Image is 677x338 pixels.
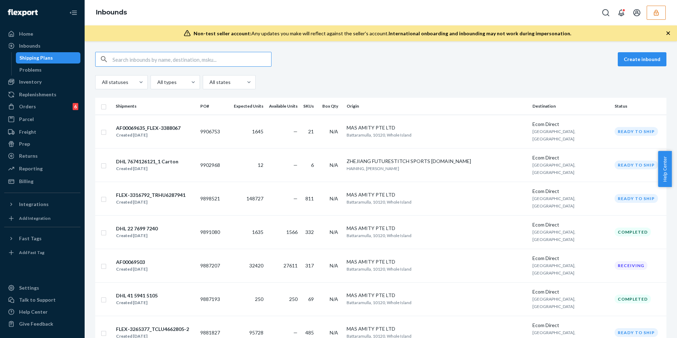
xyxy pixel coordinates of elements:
[116,299,158,306] div: Created [DATE]
[116,192,185,199] div: FLEX-3316792_TRHU6287941
[19,235,42,242] div: Fast Tags
[66,6,80,20] button: Close Navigation
[300,98,319,115] th: SKUs
[197,98,231,115] th: PO#
[16,52,81,64] a: Shipping Plans
[252,229,263,235] span: 1635
[532,288,609,295] div: Ecom Direct
[231,98,266,115] th: Expected Units
[658,151,672,187] button: Help Center
[4,126,80,138] a: Freight
[116,326,189,333] div: FLEX-3265377_TCLU4662805-2
[255,296,263,302] span: 250
[19,284,39,291] div: Settings
[4,28,80,40] a: Home
[532,188,609,195] div: Ecom Direct
[90,2,133,23] ol: breadcrumbs
[347,158,527,165] div: ZHEJIANG FUTURESTITCH SPORTS [DOMAIN_NAME]
[116,225,158,232] div: DHL 22 7699 7240
[4,213,80,224] a: Add Integration
[249,330,263,336] span: 95728
[305,330,314,336] span: 485
[532,229,575,242] span: [GEOGRAPHIC_DATA], [GEOGRAPHIC_DATA]
[308,128,314,134] span: 21
[330,128,338,134] span: N/A
[19,140,30,147] div: Prep
[347,132,411,138] span: Battaramulla, 10120, Whole Island
[4,89,80,100] a: Replenishments
[4,233,80,244] button: Fast Tags
[19,320,53,327] div: Give Feedback
[197,215,231,249] td: 9891080
[116,158,178,165] div: DHL 7674126121_1 Carton
[347,266,411,272] span: Battaramulla, 10120, Whole Island
[101,79,102,86] input: All statuses
[19,128,36,135] div: Freight
[615,295,651,303] div: Completed
[347,258,527,265] div: MAS AMITY PTE LTD
[347,225,527,232] div: MAS AMITY PTE LTD
[116,199,185,206] div: Created [DATE]
[612,98,666,115] th: Status
[116,259,147,266] div: AF00069503
[19,201,49,208] div: Integrations
[293,128,298,134] span: —
[347,166,399,171] span: HAINING, [PERSON_NAME]
[19,178,33,185] div: Billing
[532,162,575,175] span: [GEOGRAPHIC_DATA], [GEOGRAPHIC_DATA]
[197,115,231,148] td: 9906753
[347,124,527,131] div: MAS AMITY PTE LTD
[197,148,231,182] td: 9902968
[330,229,338,235] span: N/A
[330,330,338,336] span: N/A
[615,161,658,169] div: Ready to ship
[330,262,338,268] span: N/A
[4,282,80,294] a: Settings
[19,215,50,221] div: Add Integration
[305,195,314,201] span: 811
[347,199,411,205] span: Battaramulla, 10120, Whole Island
[197,249,231,282] td: 9887207
[252,128,263,134] span: 1645
[4,318,80,330] button: Give Feedback
[532,221,609,228] div: Ecom Direct
[599,6,613,20] button: Open Search Box
[614,6,628,20] button: Open notifications
[246,195,263,201] span: 148727
[293,162,298,168] span: —
[289,296,298,302] span: 250
[4,101,80,112] a: Orders6
[630,6,644,20] button: Open account menu
[4,247,80,258] a: Add Fast Tag
[305,229,314,235] span: 332
[4,114,80,125] a: Parcel
[197,282,231,316] td: 9887193
[532,255,609,262] div: Ecom Direct
[194,30,571,37] div: Any updates you make will reflect against the seller's account.
[532,154,609,161] div: Ecom Direct
[311,162,314,168] span: 6
[116,266,147,273] div: Created [DATE]
[19,296,56,303] div: Talk to Support
[532,121,609,128] div: Ecom Direct
[209,79,209,86] input: All states
[116,125,181,132] div: AF00069635_FLEX-3388067
[532,263,575,276] span: [GEOGRAPHIC_DATA], [GEOGRAPHIC_DATA]
[19,249,44,255] div: Add Fast Tag
[4,163,80,174] a: Reporting
[4,138,80,150] a: Prep
[4,40,80,52] a: Inbounds
[19,30,33,37] div: Home
[113,98,197,115] th: Shipments
[4,150,80,162] a: Returns
[4,306,80,318] a: Help Center
[116,232,158,239] div: Created [DATE]
[194,30,251,36] span: Non-test seller account:
[347,233,411,238] span: Battaramulla, 10120, Whole Island
[258,162,263,168] span: 12
[532,296,575,309] span: [GEOGRAPHIC_DATA], [GEOGRAPHIC_DATA]
[19,42,41,49] div: Inbounds
[615,261,647,270] div: Receiving
[347,191,527,198] div: MAS AMITY PTE LTD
